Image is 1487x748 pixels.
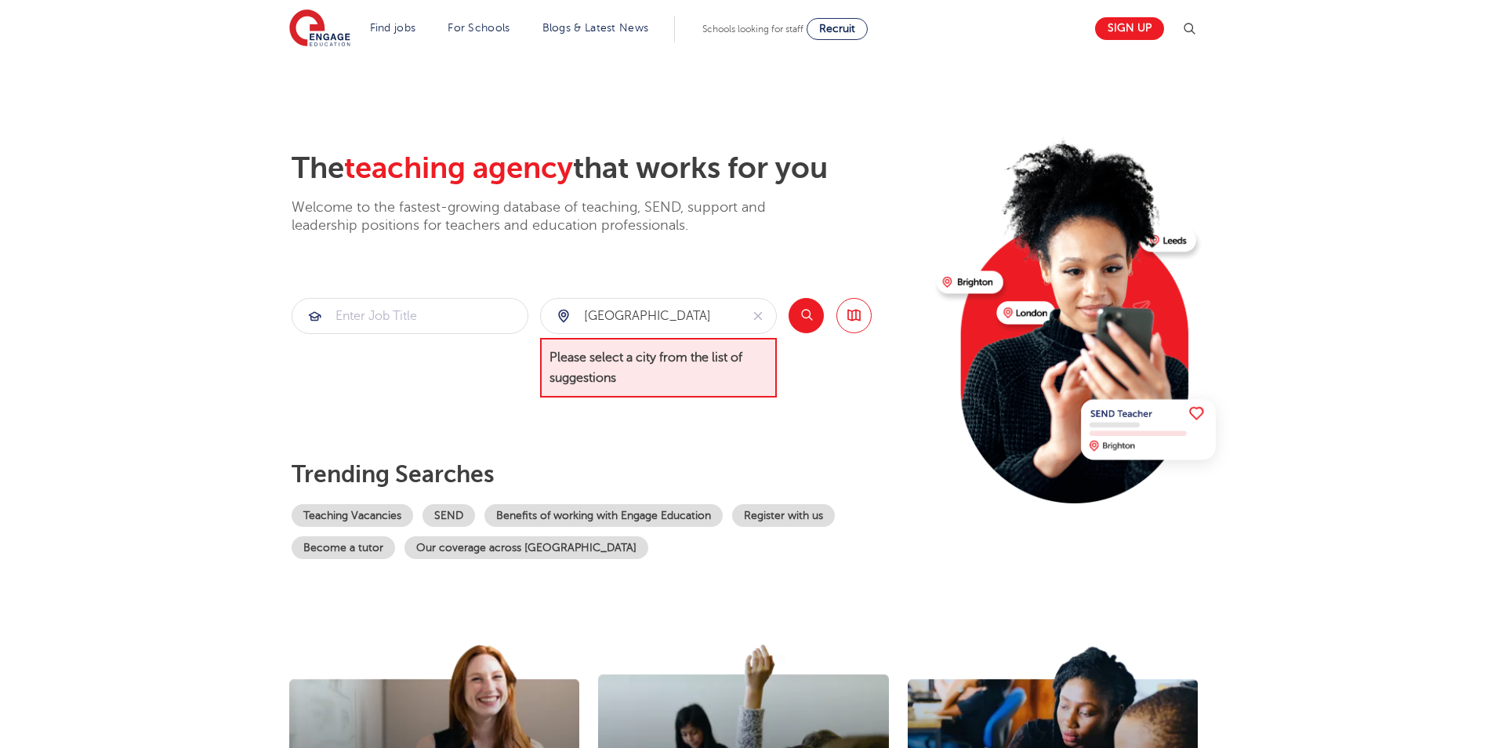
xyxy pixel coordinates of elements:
[292,298,528,334] div: Submit
[540,298,777,334] div: Submit
[702,24,803,34] span: Schools looking for staff
[423,504,475,527] a: SEND
[740,299,776,333] button: Clear
[807,18,868,40] a: Recruit
[289,9,350,49] img: Engage Education
[819,23,855,34] span: Recruit
[292,198,809,235] p: Welcome to the fastest-growing database of teaching, SEND, support and leadership positions for t...
[292,536,395,559] a: Become a tutor
[541,299,740,333] input: Submit
[292,299,528,333] input: Submit
[370,22,416,34] a: Find jobs
[484,504,723,527] a: Benefits of working with Engage Education
[448,22,510,34] a: For Schools
[404,536,648,559] a: Our coverage across [GEOGRAPHIC_DATA]
[540,338,777,398] span: Please select a city from the list of suggestions
[789,298,824,333] button: Search
[732,504,835,527] a: Register with us
[292,151,924,187] h2: The that works for you
[542,22,649,34] a: Blogs & Latest News
[292,460,924,488] p: Trending searches
[1095,17,1164,40] a: Sign up
[292,504,413,527] a: Teaching Vacancies
[344,151,573,185] span: teaching agency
